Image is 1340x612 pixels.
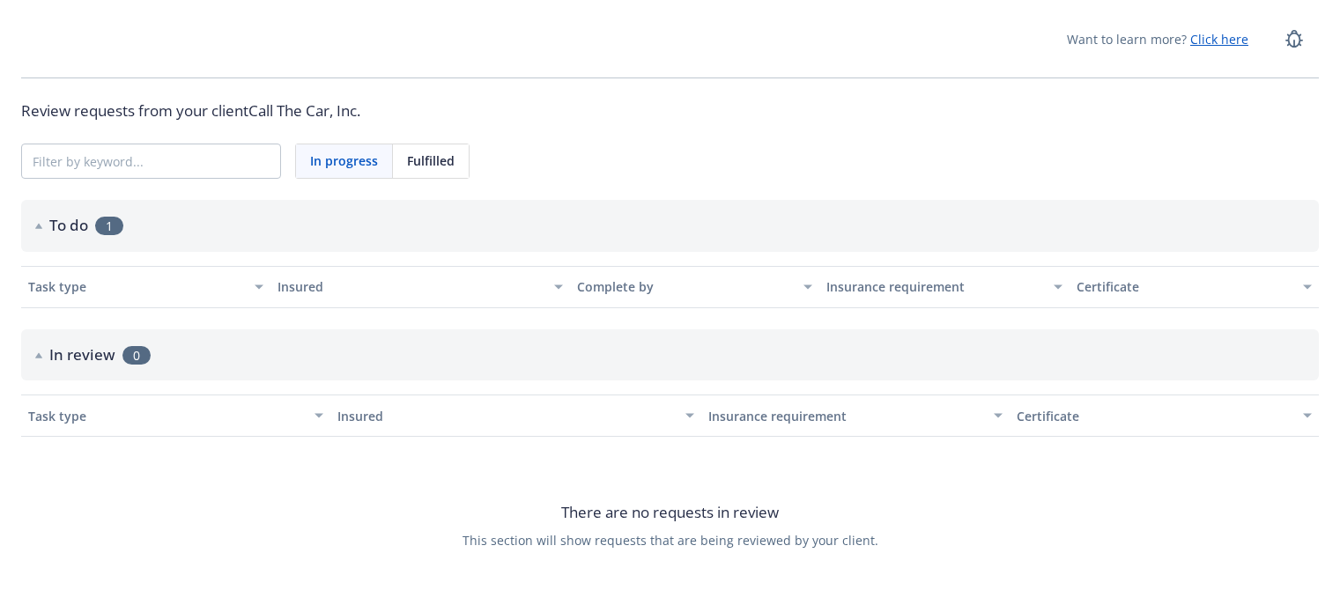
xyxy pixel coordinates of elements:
div: Task type [28,277,244,296]
div: Certificate [1077,277,1292,296]
button: Insured [270,266,570,308]
div: Insured [278,277,544,296]
div: Certificate [1017,407,1292,425]
button: Insurance requirement [819,266,1069,308]
div: Insurance requirement [826,277,1042,296]
div: Review requests from your client Call The Car, Inc. [21,100,1319,122]
button: Insurance requirement [701,394,1011,437]
div: Insurance requirement [708,407,984,425]
div: Insured [337,407,675,425]
a: Report a Bug [1277,21,1312,56]
span: Want to learn more? [1067,30,1248,48]
input: Filter by keyword... [22,144,280,178]
img: yH5BAEAAAAALAAAAAABAAEAAAIBRAA7 [21,21,56,56]
button: Certificate [1010,394,1319,437]
div: Task type [28,407,304,425]
span: Fulfilled [407,151,455,170]
button: Task type [21,394,330,437]
div: Complete by [577,277,793,296]
img: Newfront Logo [63,30,159,48]
span: 0 [122,346,151,365]
a: Click here [1190,31,1248,48]
span: In progress [310,151,378,170]
button: Certificate [1070,266,1319,308]
h2: In review [49,343,115,366]
h2: To do [49,214,88,237]
span: 1 [95,217,123,235]
span: This section will show requests that are being reviewed by your client. [463,531,878,549]
button: Insured [330,394,701,437]
button: Complete by [570,266,819,308]
span: There are no requests in review [561,501,779,524]
button: Task type [21,266,270,308]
